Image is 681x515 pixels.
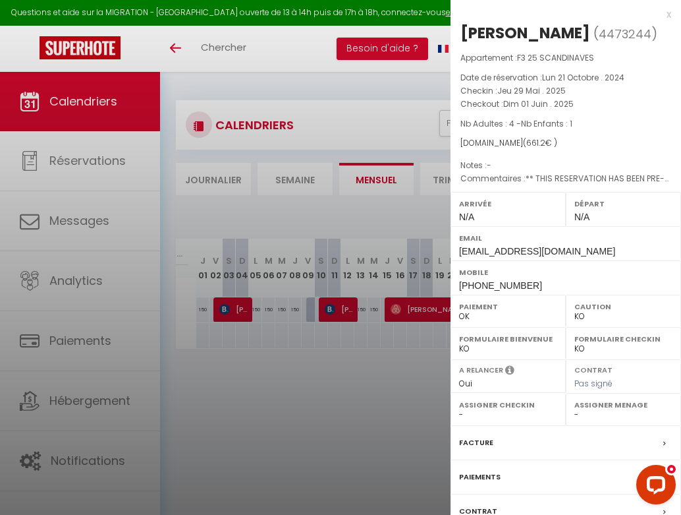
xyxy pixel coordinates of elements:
[523,137,557,148] span: ( € )
[526,137,545,148] span: 661.2
[460,51,671,65] p: Appartement :
[459,266,672,279] label: Mobile
[503,98,574,109] span: Dim 01 Juin . 2025
[497,85,566,96] span: Jeu 29 Mai . 2025
[459,365,503,376] label: A relancer
[459,280,542,291] span: [PHONE_NUMBER]
[460,22,590,44] div: [PERSON_NAME]
[460,159,671,172] p: Notes :
[460,98,671,111] p: Checkout :
[542,72,624,83] span: Lun 21 Octobre . 2024
[626,460,681,515] iframe: LiveChat chat widget
[599,26,651,42] span: 4473244
[450,7,671,22] div: x
[593,24,657,43] span: ( )
[459,332,557,346] label: Formulaire Bienvenue
[460,71,671,84] p: Date de réservation :
[460,137,671,150] div: [DOMAIN_NAME]
[574,378,613,389] span: Pas signé
[459,470,501,484] label: Paiements
[460,84,671,98] p: Checkin :
[574,332,672,346] label: Formulaire Checkin
[459,212,474,222] span: N/A
[574,365,613,373] label: Contrat
[517,52,594,63] span: F3 25 SCANDINAVES
[574,197,672,210] label: Départ
[459,398,557,411] label: Assigner Checkin
[459,300,557,313] label: Paiement
[459,246,615,257] span: [EMAIL_ADDRESS][DOMAIN_NAME]
[487,160,491,171] span: -
[459,436,493,450] label: Facture
[574,300,672,313] label: Caution
[505,365,514,379] i: Sélectionner OUI si vous souhaiter envoyer les séquences de messages post-checkout
[460,118,572,129] span: Nb Adultes : 4 -
[574,398,672,411] label: Assigner Menage
[521,118,572,129] span: Nb Enfants : 1
[459,197,557,210] label: Arrivée
[459,231,672,245] label: Email
[460,172,671,185] p: Commentaires :
[574,212,589,222] span: N/A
